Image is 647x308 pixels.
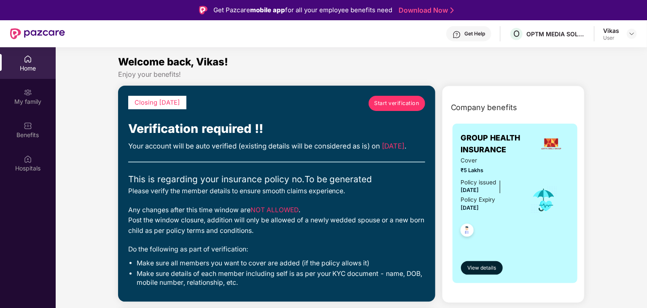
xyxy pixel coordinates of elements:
[10,28,65,39] img: New Pazcare Logo
[451,102,518,113] span: Company benefits
[24,155,32,163] img: svg+xml;base64,PHN2ZyBpZD0iSG9zcGl0YWxzIiB4bWxucz0iaHR0cDovL3d3dy53My5vcmcvMjAwMC9zdmciIHdpZHRoPS...
[464,30,485,37] div: Get Help
[24,55,32,63] img: svg+xml;base64,PHN2ZyBpZD0iSG9tZSIgeG1sbnM9Imh0dHA6Ly93d3cudzMub3JnLzIwMDAvc3ZnIiB3aWR0aD0iMjAiIG...
[128,119,425,138] div: Verification required !!
[118,56,228,68] span: Welcome back, Vikas!
[382,142,405,150] span: [DATE]
[540,132,563,155] img: insurerLogo
[461,205,479,211] span: [DATE]
[399,6,451,15] a: Download Now
[461,132,534,156] span: GROUP HEALTH INSURANCE
[128,244,425,255] div: Do the following as part of verification:
[213,5,392,15] div: Get Pazcare for all your employee benefits need
[453,30,461,39] img: svg+xml;base64,PHN2ZyBpZD0iSGVscC0zMngzMiIgeG1sbnM9Imh0dHA6Ly93d3cudzMub3JnLzIwMDAvc3ZnIiB3aWR0aD...
[467,264,496,272] span: View details
[450,6,454,15] img: Stroke
[457,221,477,242] img: svg+xml;base64,PHN2ZyB4bWxucz0iaHR0cDovL3d3dy53My5vcmcvMjAwMC9zdmciIHdpZHRoPSI0OC45NDMiIGhlaWdodD...
[250,6,285,14] strong: mobile app
[513,29,520,39] span: O
[461,187,479,193] span: [DATE]
[628,30,635,37] img: svg+xml;base64,PHN2ZyBpZD0iRHJvcGRvd24tMzJ4MzIiIHhtbG5zPSJodHRwOi8vd3d3LnczLm9yZy8yMDAwL3N2ZyIgd2...
[251,206,299,214] span: NOT ALLOWED
[137,270,425,287] li: Make sure details of each member including self is as per your KYC document - name, DOB, mobile n...
[461,156,519,165] span: Cover
[374,99,419,108] span: Start verification
[530,186,558,214] img: icon
[461,195,496,204] div: Policy Expiry
[135,99,180,106] span: Closing [DATE]
[461,178,496,187] div: Policy issued
[128,173,425,186] div: This is regarding your insurance policy no. To be generated
[118,70,585,79] div: Enjoy your benefits!
[128,205,425,236] div: Any changes after this time window are . Post the window closure, addition will only be allowed o...
[603,27,619,35] div: Vikas
[24,88,32,97] img: svg+xml;base64,PHN2ZyB3aWR0aD0iMjAiIGhlaWdodD0iMjAiIHZpZXdCb3g9IjAgMCAyMCAyMCIgZmlsbD0ibm9uZSIgeG...
[137,259,425,268] li: Make sure all members you want to cover are added (if the policy allows it)
[526,30,585,38] div: OPTM MEDIA SOLUTIONS PRIVATE LIMITED
[128,140,425,151] div: Your account will be auto verified (existing details will be considered as is) on .
[369,96,425,111] a: Start verification
[603,35,619,41] div: User
[461,166,519,175] span: ₹5 Lakhs
[199,6,208,14] img: Logo
[128,186,425,197] div: Please verify the member details to ensure smooth claims experience.
[24,122,32,130] img: svg+xml;base64,PHN2ZyBpZD0iQmVuZWZpdHMiIHhtbG5zPSJodHRwOi8vd3d3LnczLm9yZy8yMDAwL3N2ZyIgd2lkdGg9Ij...
[461,261,503,275] button: View details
